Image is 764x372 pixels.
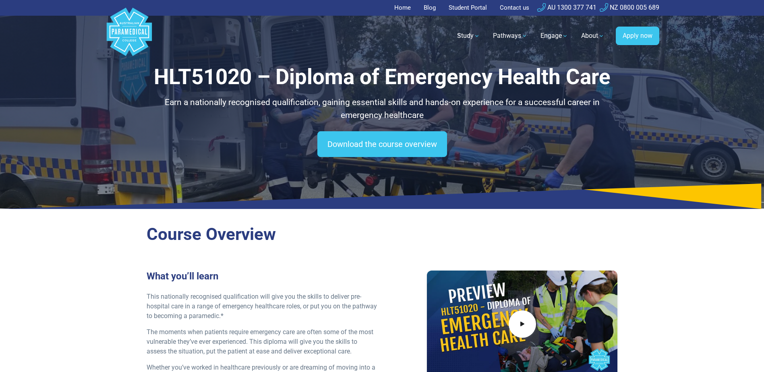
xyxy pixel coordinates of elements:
a: Study [452,25,485,47]
h3: What you’ll learn [147,271,377,282]
a: NZ 0800 005 689 [600,4,659,11]
h1: HLT51020 – Diploma of Emergency Health Care [147,64,618,90]
a: AU 1300 377 741 [537,4,596,11]
a: Australian Paramedical College [105,16,153,56]
a: Download the course overview [317,131,447,157]
a: Pathways [488,25,532,47]
a: Apply now [616,27,659,45]
p: This nationally recognised qualification will give you the skills to deliver pre-hospital care in... [147,292,377,321]
a: About [576,25,609,47]
a: Engage [536,25,573,47]
h2: Course Overview [147,224,618,245]
p: The moments when patients require emergency care are often some of the most vulnerable they’ve ev... [147,327,377,356]
p: Earn a nationally recognised qualification, gaining essential skills and hands-on experience for ... [147,96,618,122]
